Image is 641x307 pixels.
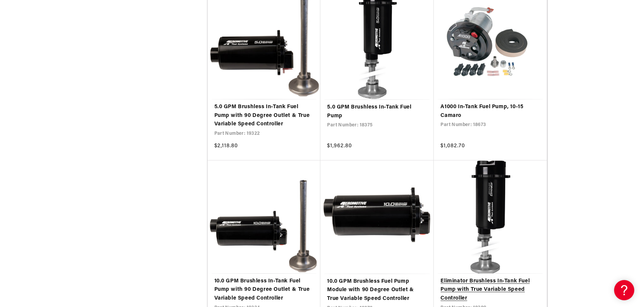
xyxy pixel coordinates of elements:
a: 10.0 GPM Brushless Fuel Pump Module with 90 Degree Outlet & True Variable Speed Controller [327,277,427,303]
a: 10.0 GPM Brushless In-Tank Fuel Pump with 90 Degree Outlet & True Variable Speed Controller [214,277,314,303]
a: 5.0 GPM Brushless In-Tank Fuel Pump with 90 Degree Outlet & True Variable Speed Controller [214,103,314,129]
a: Eliminator Brushless In-Tank Fuel Pump with True Variable Speed Controller [440,277,540,303]
a: 5.0 GPM Brushless In-Tank Fuel Pump [327,103,427,120]
a: A1000 In-Tank Fuel Pump, 10-15 Camaro [440,103,540,120]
